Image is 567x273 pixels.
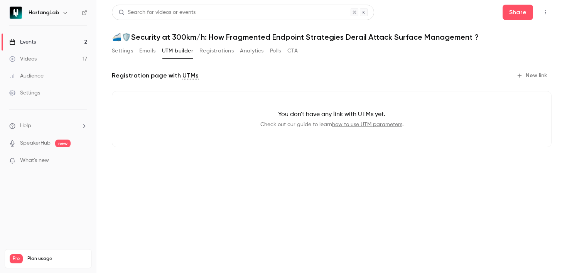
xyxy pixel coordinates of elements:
[9,72,44,80] div: Audience
[9,89,40,97] div: Settings
[9,55,37,63] div: Videos
[162,45,193,57] button: UTM builder
[20,157,49,165] span: What's new
[10,7,22,19] img: HarfangLab
[182,71,199,80] a: UTMs
[20,139,51,147] a: SpeakerHub
[9,122,87,130] li: help-dropdown-opener
[332,122,402,127] a: how to use UTM parameters
[125,110,539,119] p: You don't have any link with UTMs yet.
[27,256,87,262] span: Plan usage
[10,254,23,263] span: Pro
[112,71,199,80] p: Registration page with
[125,121,539,128] p: Check out our guide to learn .
[513,69,552,82] button: New link
[199,45,234,57] button: Registrations
[503,5,533,20] button: Share
[240,45,264,57] button: Analytics
[270,45,281,57] button: Polls
[20,122,31,130] span: Help
[287,45,298,57] button: CTA
[139,45,155,57] button: Emails
[112,45,133,57] button: Settings
[55,140,71,147] span: new
[112,32,552,42] h1: 🚄🛡️Security at 300km/h: How Fragmented Endpoint Strategies Derail Attack Surface Management ?
[118,8,196,17] div: Search for videos or events
[29,9,59,17] h6: HarfangLab
[9,38,36,46] div: Events
[78,157,87,164] iframe: Noticeable Trigger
